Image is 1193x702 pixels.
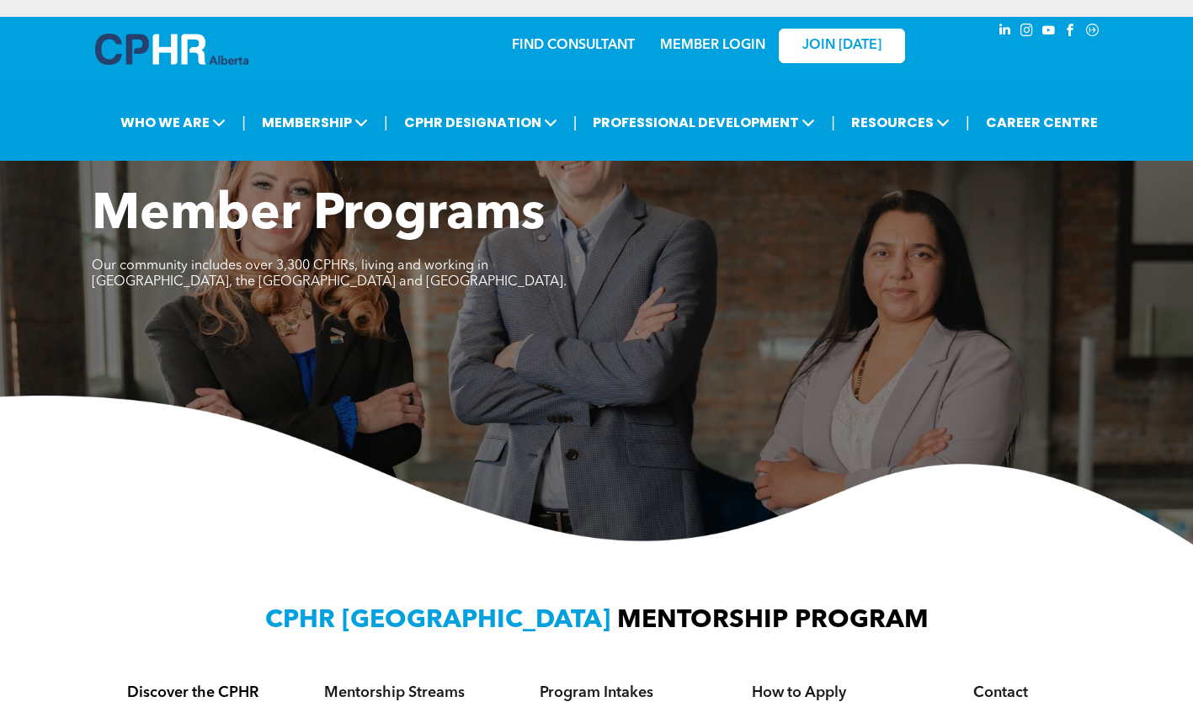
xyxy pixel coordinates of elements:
a: facebook [1062,21,1080,44]
span: WHO WE ARE [115,107,231,138]
span: RESOURCES [846,107,955,138]
li: | [242,105,246,140]
li: | [573,105,578,140]
a: instagram [1018,21,1036,44]
span: Our community includes over 3,300 CPHRs, living and working in [GEOGRAPHIC_DATA], the [GEOGRAPHIC... [92,259,567,289]
a: MEMBER LOGIN [660,39,765,52]
h4: Mentorship Streams [309,683,481,702]
a: CAREER CENTRE [981,107,1103,138]
span: MEMBERSHIP [257,107,373,138]
a: JOIN [DATE] [779,29,905,63]
h4: Program Intakes [511,683,683,702]
h4: Contact [915,683,1087,702]
span: MENTORSHIP PROGRAM [617,608,929,633]
a: linkedin [996,21,1015,44]
a: FIND CONSULTANT [512,39,635,52]
img: A blue and white logo for cp alberta [95,34,248,65]
a: youtube [1040,21,1058,44]
li: | [384,105,388,140]
li: | [831,105,835,140]
h4: How to Apply [713,683,885,702]
span: JOIN [DATE] [802,38,881,54]
span: PROFESSIONAL DEVELOPMENT [588,107,820,138]
span: Member Programs [92,190,545,241]
a: Social network [1084,21,1102,44]
li: | [966,105,970,140]
span: CPHR DESIGNATION [399,107,562,138]
span: CPHR [GEOGRAPHIC_DATA] [265,608,610,633]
